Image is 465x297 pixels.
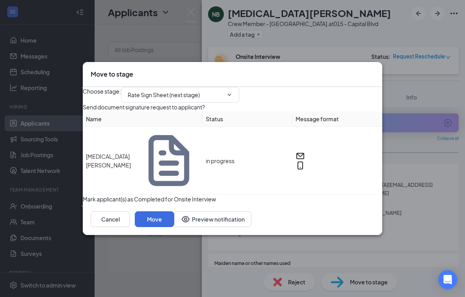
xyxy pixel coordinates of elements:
[91,70,133,79] h3: Move to stage
[174,211,251,227] button: Preview notificationEye
[83,103,205,111] span: Send document signature request to applicant?
[438,270,457,289] div: Open Intercom Messenger
[203,127,292,195] td: in progress
[83,195,216,203] span: Mark applicant(s) as Completed for Onsite Interview
[138,130,199,191] svg: Document
[296,161,305,170] svg: MobileSms
[83,87,121,103] span: Choose stage :
[296,151,305,161] svg: Email
[203,111,292,127] th: Status
[135,211,174,227] button: Move
[86,152,135,169] span: [MEDICAL_DATA][PERSON_NAME]
[83,111,203,127] th: Name
[91,211,130,227] button: Cancel
[292,111,382,127] th: Message format
[181,214,190,224] svg: Eye
[226,92,232,98] svg: ChevronDown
